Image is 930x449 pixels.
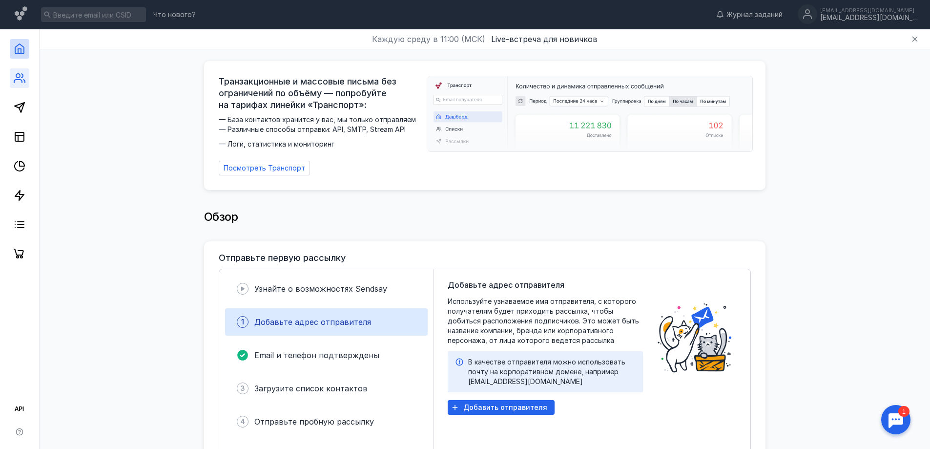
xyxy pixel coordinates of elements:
span: Добавьте адрес отправителя [254,317,371,327]
span: Добавьте адрес отправителя [448,279,564,291]
div: [EMAIL_ADDRESS][DOMAIN_NAME] [820,7,918,13]
span: Live-встреча для новичков [491,34,598,44]
span: Обзор [204,210,238,224]
span: Журнал заданий [726,10,783,20]
button: Live-встреча для новичков [491,33,598,45]
span: Транзакционные и массовые письма без ограничений по объёму — попробуйте на тарифах линейки «Транс... [219,76,422,111]
span: Отправьте пробную рассылку [254,417,374,427]
img: dashboard-transport-banner [428,76,752,151]
span: Используйте узнаваемое имя отправителя, с которого получателям будет приходить рассылка, чтобы до... [448,297,643,345]
span: — База контактов хранится у вас, мы только отправляем — Различные способы отправки: API, SMTP, St... [219,115,422,149]
a: Журнал заданий [711,10,787,20]
span: Добавить отправителя [463,404,547,412]
div: В качестве отправителя можно использовать почту на корпоративном домене, например [EMAIL_ADDRESS]... [468,357,635,386]
a: Посмотреть Транспорт [219,161,310,175]
span: Email и телефон подтверждены [254,350,379,360]
div: 1 [22,6,33,17]
div: [EMAIL_ADDRESS][DOMAIN_NAME] [820,14,918,22]
img: poster [653,297,737,380]
button: Добавить отправителя [448,400,555,415]
input: Введите email или CSID [41,7,146,22]
a: Что нового? [148,11,201,18]
span: Что нового? [153,11,196,18]
span: 1 [241,317,244,327]
span: Посмотреть Транспорт [224,164,305,172]
span: Загрузите список контактов [254,384,368,393]
span: 4 [240,417,245,427]
span: Узнайте о возможностях Sendsay [254,284,387,294]
span: 3 [240,384,245,393]
h3: Отправьте первую рассылку [219,253,346,263]
span: Каждую среду в 11:00 (МСК) [372,33,485,45]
